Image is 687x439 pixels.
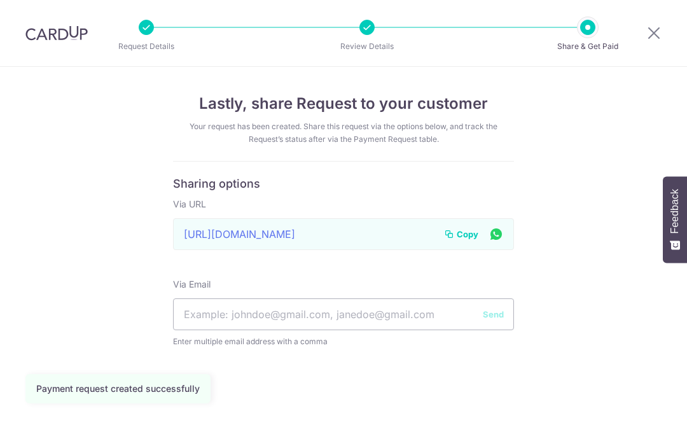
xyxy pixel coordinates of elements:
p: Request Details [99,40,193,53]
span: Copy [457,228,478,240]
input: Example: johndoe@gmail.com, janedoe@gmail.com [173,298,514,330]
button: Copy [444,228,478,240]
button: Send [483,308,504,321]
button: Feedback - Show survey [663,176,687,263]
span: Feedback [669,189,681,233]
div: Your request has been created. Share this request via the options below, and track the Request’s ... [173,120,514,146]
h6: Sharing options [173,177,514,192]
p: Review Details [320,40,414,53]
label: Via URL [173,198,206,211]
p: Share & Get Paid [541,40,635,53]
label: Via Email [173,278,211,291]
img: CardUp [25,25,88,41]
h4: Lastly, share Request to your customer [173,92,514,115]
span: Enter multiple email address with a comma [173,335,514,348]
div: Payment request created successfully [36,382,200,395]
